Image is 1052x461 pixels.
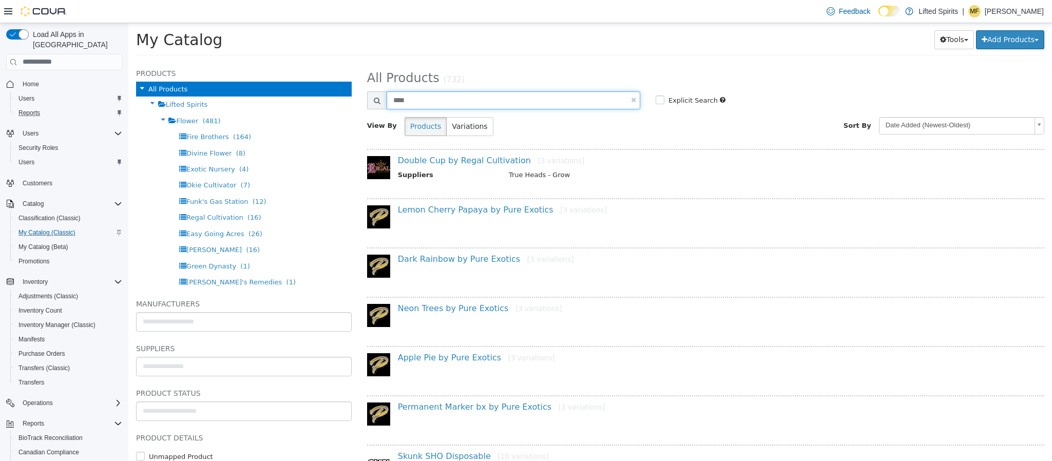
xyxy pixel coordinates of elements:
[10,211,126,225] button: Classification (Classic)
[18,397,122,409] span: Operations
[10,445,126,459] button: Canadian Compliance
[878,6,900,16] input: Dark Mode
[270,132,456,142] a: Double Cup by Regal Cultivation[3 variations]
[14,290,122,302] span: Adjustments (Classic)
[962,5,964,17] p: |
[14,432,122,444] span: BioTrack Reconciliation
[18,177,122,189] span: Customers
[14,348,69,360] a: Purchase Orders
[10,225,126,240] button: My Catalog (Classic)
[10,318,126,332] button: Inventory Manager (Classic)
[14,333,122,345] span: Manifests
[10,289,126,303] button: Adjustments (Classic)
[10,375,126,390] button: Transfers
[118,223,131,230] span: (16)
[806,7,846,26] button: Tools
[23,179,52,187] span: Customers
[48,94,70,102] span: Flower
[18,127,43,140] button: Users
[2,176,126,190] button: Customers
[112,158,122,166] span: (7)
[119,190,133,198] span: (16)
[14,142,62,154] a: Security Roles
[239,99,269,106] span: View By
[14,212,85,224] a: Classification (Classic)
[14,362,74,374] a: Transfers (Classic)
[315,52,336,61] small: (732)
[18,306,62,315] span: Inventory Count
[111,142,120,150] span: (4)
[10,106,126,120] button: Reports
[14,290,82,302] a: Adjustments (Classic)
[23,278,48,286] span: Inventory
[14,92,39,105] a: Users
[18,276,52,288] button: Inventory
[14,142,122,154] span: Security Roles
[2,416,126,431] button: Reports
[10,361,126,375] button: Transfers (Classic)
[18,198,122,210] span: Catalog
[18,158,34,166] span: Users
[8,8,94,26] span: My Catalog
[18,429,85,439] label: Unmapped Product
[430,380,477,388] small: [3 variations]
[14,362,122,374] span: Transfers (Classic)
[124,175,138,182] span: (12)
[58,207,116,215] span: Easy Going Acres
[14,241,122,253] span: My Catalog (Beta)
[239,182,262,205] img: 150
[538,72,589,83] label: Explicit Search
[14,107,122,119] span: Reports
[23,419,44,428] span: Reports
[373,147,889,160] td: True Heads - Grow
[18,257,50,265] span: Promotions
[18,417,48,430] button: Reports
[14,226,122,239] span: My Catalog (Classic)
[8,409,223,421] h5: Product Details
[18,144,58,152] span: Security Roles
[14,376,48,389] a: Transfers
[968,5,981,17] div: Matt Fallaschek
[399,232,446,240] small: [3 variations]
[18,321,95,329] span: Inventory Manager (Classic)
[14,304,122,317] span: Inventory Count
[10,91,126,106] button: Users
[8,364,223,376] h5: Product Status
[37,78,80,85] span: Lifted Spirits
[23,399,53,407] span: Operations
[108,126,117,134] span: (8)
[8,319,223,332] h5: Suppliers
[318,94,365,113] button: Variations
[2,197,126,211] button: Catalog
[58,239,108,247] span: Green Dynasty
[369,429,420,437] small: [10 variations]
[18,243,68,251] span: My Catalog (Beta)
[2,275,126,289] button: Inventory
[14,304,66,317] a: Inventory Count
[985,5,1044,17] p: [PERSON_NAME]
[18,417,122,430] span: Reports
[8,44,223,56] h5: Products
[270,379,477,389] a: Permanent Marker bx by Pure Exotics[3 variations]
[270,428,420,438] a: Skunk SHO Disposable[10 variations]
[239,379,262,402] img: 150
[20,62,59,70] span: All Products
[919,5,958,17] p: Lifted Spirits
[58,190,115,198] span: Regal Cultivation
[970,5,979,17] span: MF
[23,129,39,138] span: Users
[14,319,100,331] a: Inventory Manager (Classic)
[105,110,123,118] span: (164)
[74,94,92,102] span: (481)
[18,198,48,210] button: Catalog
[14,255,122,267] span: Promotions
[14,319,122,331] span: Inventory Manager (Classic)
[410,133,456,142] small: [3 variations]
[14,156,122,168] span: Users
[239,330,262,353] img: 150
[10,141,126,155] button: Security Roles
[839,6,870,16] span: Feedback
[18,276,122,288] span: Inventory
[10,303,126,318] button: Inventory Count
[18,448,79,456] span: Canadian Compliance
